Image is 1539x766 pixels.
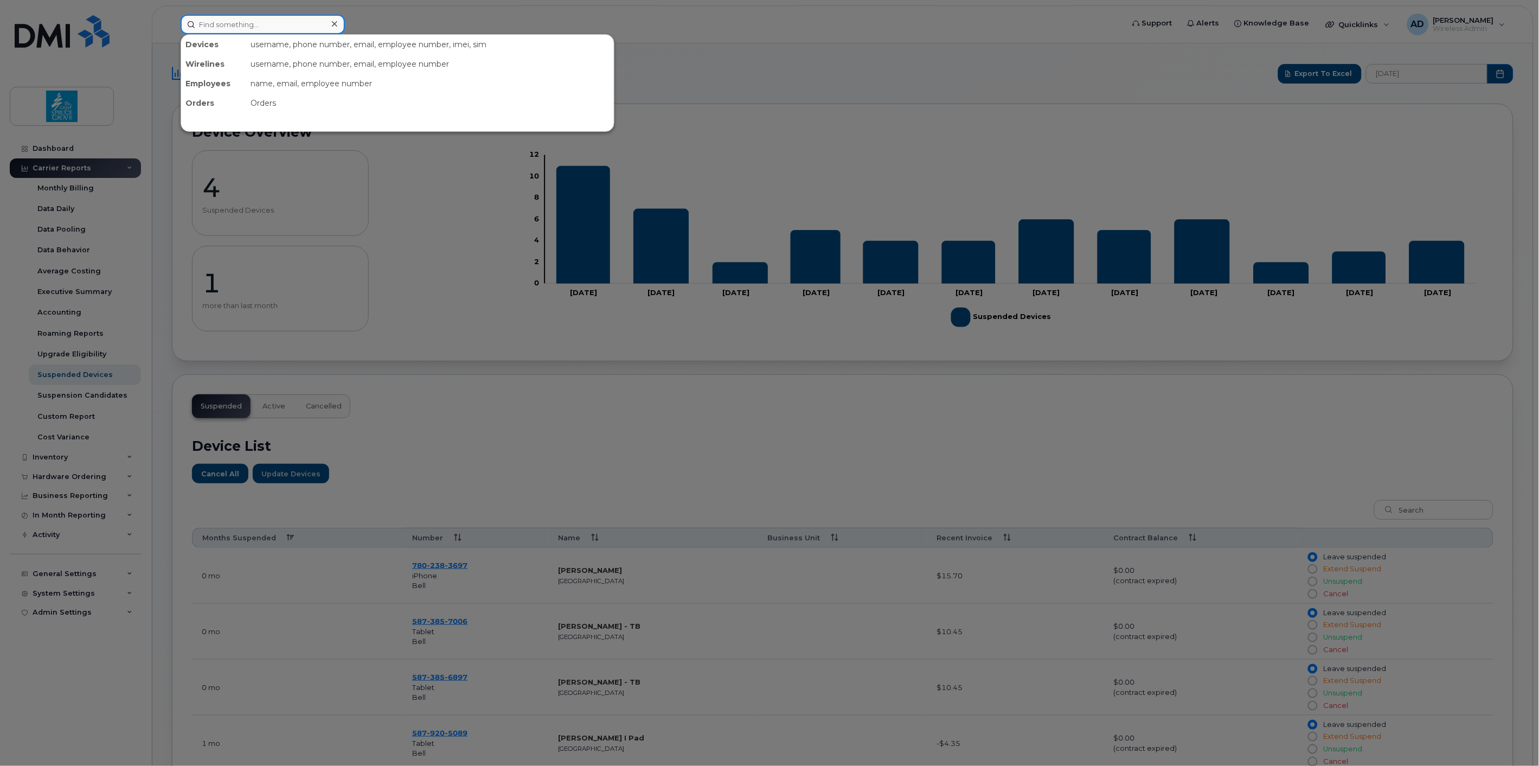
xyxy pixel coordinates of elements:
[246,93,614,113] div: Orders
[181,93,246,113] div: Orders
[246,74,614,93] div: name, email, employee number
[181,35,246,54] div: Devices
[181,74,246,93] div: Employees
[246,35,614,54] div: username, phone number, email, employee number, imei, sim
[181,54,246,74] div: Wirelines
[246,54,614,74] div: username, phone number, email, employee number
